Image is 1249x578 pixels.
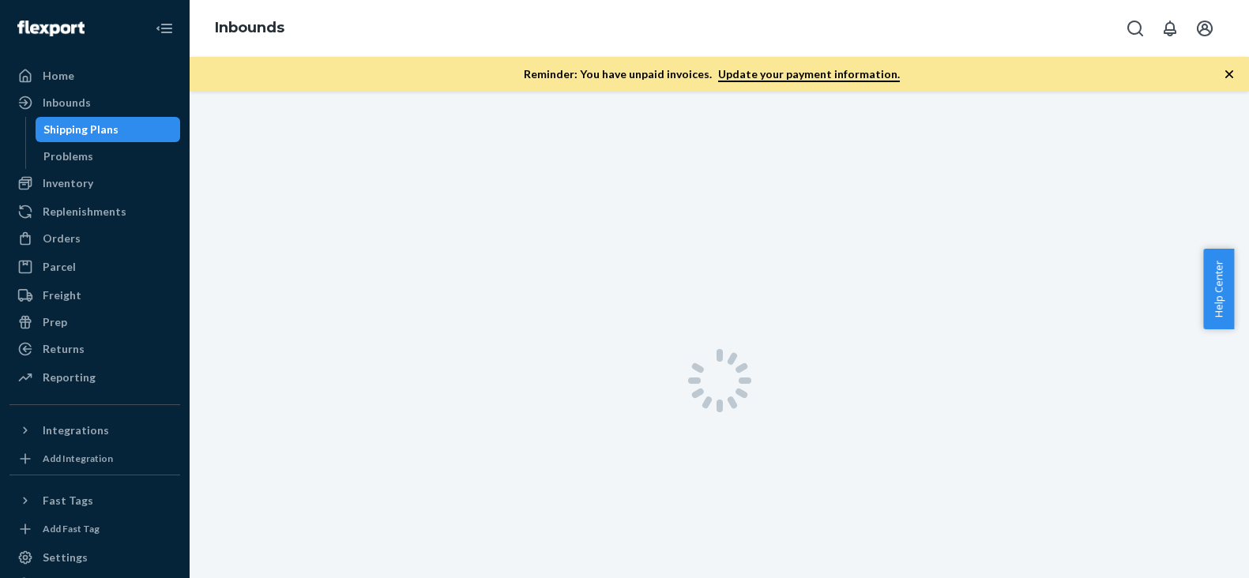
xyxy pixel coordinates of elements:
a: Reporting [9,365,180,390]
div: Inbounds [43,95,91,111]
a: Shipping Plans [36,117,181,142]
a: Add Integration [9,449,180,468]
div: Integrations [43,422,109,438]
a: Update your payment information. [718,67,900,82]
div: Returns [43,341,85,357]
div: Problems [43,148,93,164]
button: Fast Tags [9,488,180,513]
div: Parcel [43,259,76,275]
a: Add Fast Tag [9,520,180,539]
img: Flexport logo [17,21,85,36]
a: Inbounds [215,19,284,36]
div: Reporting [43,370,96,385]
button: Close Navigation [149,13,180,44]
div: Settings [43,550,88,565]
div: Fast Tags [43,493,93,509]
a: Settings [9,545,180,570]
button: Open Search Box [1119,13,1151,44]
button: Integrations [9,418,180,443]
div: Home [43,68,74,84]
p: Reminder: You have unpaid invoices. [524,66,900,82]
a: Replenishments [9,199,180,224]
a: Returns [9,336,180,362]
a: Inbounds [9,90,180,115]
div: Shipping Plans [43,122,119,137]
ol: breadcrumbs [202,6,297,51]
div: Add Integration [43,452,113,465]
a: Freight [9,283,180,308]
div: Replenishments [43,204,126,220]
div: Prep [43,314,67,330]
a: Home [9,63,180,88]
div: Orders [43,231,81,246]
div: Add Fast Tag [43,522,100,535]
a: Problems [36,144,181,169]
button: Open notifications [1154,13,1186,44]
div: Freight [43,287,81,303]
button: Open account menu [1189,13,1221,44]
a: Prep [9,310,180,335]
a: Parcel [9,254,180,280]
a: Inventory [9,171,180,196]
a: Orders [9,226,180,251]
div: Inventory [43,175,93,191]
button: Help Center [1203,249,1234,329]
